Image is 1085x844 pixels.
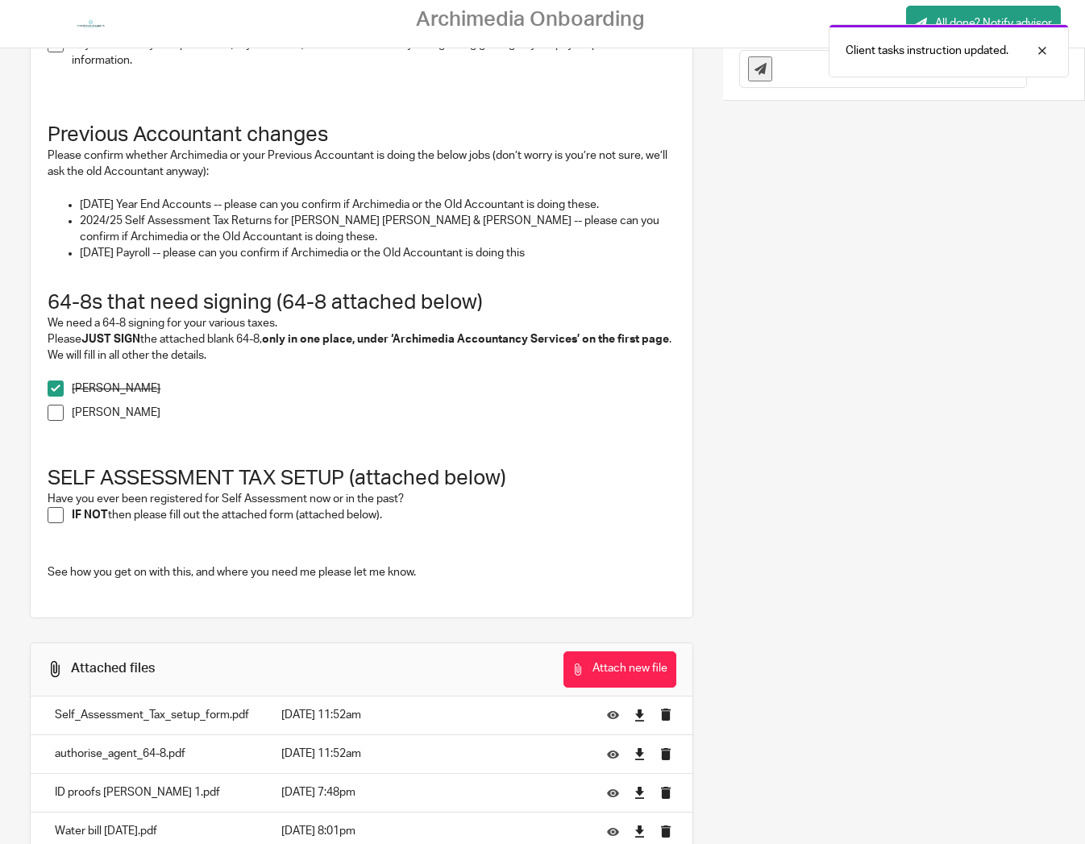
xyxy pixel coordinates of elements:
p: [DATE] 8:01pm [281,823,583,839]
a: Download [634,746,646,763]
strong: IF NOT [72,509,108,521]
div: Attached files [71,660,155,677]
p: See how you get on with this, and where you need me please let me know. [48,564,676,580]
img: Logo%2002%20SVG.jpg [70,12,111,36]
p: Have you ever been registered for Self Assessment now or in the past? [48,491,676,507]
a: Download [634,707,646,723]
p: Please confirm whether Archimedia or your Previous Accountant is doing the below jobs (don’t worr... [48,148,676,181]
p: [DATE] Payroll -- please can you confirm if Archimedia or the Old Accountant is doing this [80,245,676,261]
p: [DATE] 11:52am [281,746,583,762]
p: [DATE] 7:48pm [281,784,583,800]
button: Attach new file [563,651,676,688]
h1: 64-8s that need signing (64-8 attached below) [48,290,676,315]
p: Self_Assessment_Tax_setup_form.pdf [55,707,249,723]
p: Payroll:- Our Payroll Specialists (PayrollSorted) will be in touch with you regarding getting all... [72,36,676,69]
p: [DATE] Year End Accounts -- please can you confirm if Archimedia or the Old Accountant is doing t... [80,197,676,213]
h1: Previous Accountant changes [48,98,676,148]
p: then please fill out the attached form (attached below). [72,507,676,523]
p: Water bill [DATE].pdf [55,823,249,839]
p: 2024/25 Self Assessment Tax Returns for [PERSON_NAME] [PERSON_NAME] & [PERSON_NAME] -- please can... [80,213,676,246]
p: authorise_agent_64-8.pdf [55,746,249,762]
p: Client tasks instruction updated. [846,43,1008,59]
p: ID proofs [PERSON_NAME] 1.pdf [55,784,249,800]
a: Download [634,824,646,840]
p: We need a 64-8 signing for your various taxes. [48,315,676,331]
a: Download [634,785,646,801]
p: [DATE] 11:52am [281,707,583,723]
a: All done? Notify advisor [906,6,1061,42]
h1: SELF ASSESSMENT TAX SETUP (attached below) [48,466,676,491]
strong: JUST SIGN [81,334,140,345]
p: [PERSON_NAME] [72,405,676,421]
p: Please the attached blank 64-8, . We will fill in all other the details. [48,331,676,364]
h2: Archimedia Onboarding [416,7,645,32]
strong: only in one place, under ‘Archimedia Accountancy Services’ on the first page [262,334,669,345]
p: [PERSON_NAME] [72,380,676,397]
